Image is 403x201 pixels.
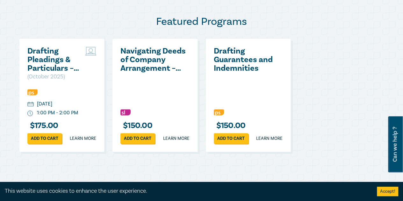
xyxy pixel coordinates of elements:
a: Add to cart [27,133,62,144]
div: This website uses cookies to enhance the user experience. [5,187,367,195]
h3: $ 175.00 [27,121,58,130]
a: Drafting Pleadings & Particulars – Tips & Traps [27,47,83,73]
span: Can we help ? [392,120,398,169]
a: Add to cart [214,133,248,144]
img: Professional Skills [27,89,38,95]
a: Learn more [163,135,190,142]
img: Professional Skills [214,109,224,115]
a: Add to cart [120,133,155,144]
img: watch [27,111,33,116]
a: Learn more [70,135,96,142]
img: calendar [27,102,34,107]
a: Learn more [256,135,283,142]
h2: Featured Programs [19,15,384,28]
h3: $ 150.00 [214,121,246,130]
div: [DATE] [37,100,52,108]
div: 1:00 PM - 2:00 PM [37,109,78,117]
img: Substantive Law [120,109,131,115]
h3: $ 150.00 [120,121,152,130]
button: Accept cookies [377,187,398,196]
a: Navigating Deeds of Company Arrangement – Strategy and Structure [120,47,186,73]
a: Drafting Guarantees and Indemnities [214,47,280,73]
img: Live Stream [85,47,96,55]
p: ( October 2025 ) [27,73,83,81]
